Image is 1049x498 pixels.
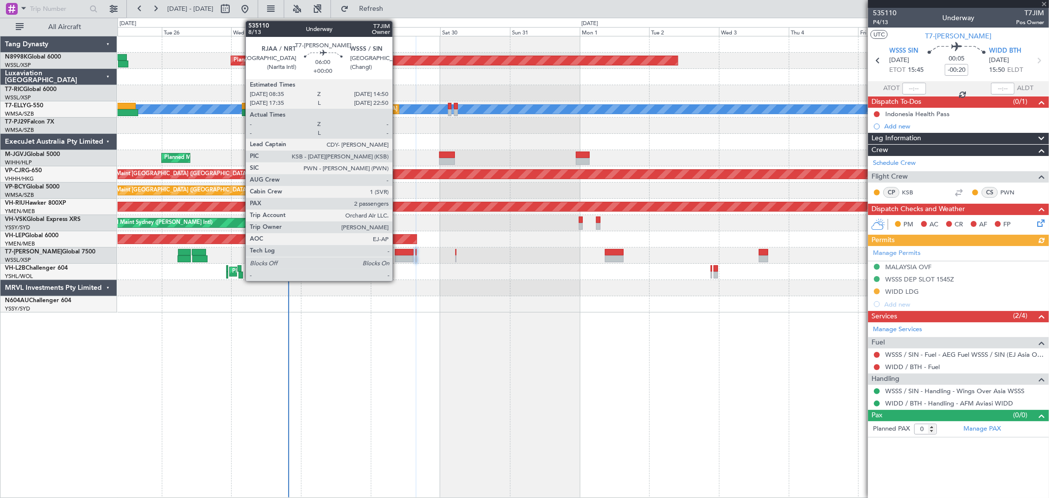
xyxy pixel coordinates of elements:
span: Crew [871,145,888,156]
a: YSSY/SYD [5,305,30,312]
div: Tue 26 [162,27,232,36]
a: M-JGVJGlobal 5000 [5,152,60,157]
span: CR [955,220,963,230]
div: Mon 25 [92,27,162,36]
a: VH-VSKGlobal Express XRS [5,217,81,222]
div: [DATE] [120,20,136,28]
span: Fuel [871,337,885,348]
a: Schedule Crew [873,158,916,168]
div: Thu 4 [789,27,859,36]
span: T7-PJ29 [5,119,27,125]
span: T7-ELLY [5,103,27,109]
div: Planned Maint [GEOGRAPHIC_DATA] ([GEOGRAPHIC_DATA] Intl) [94,183,259,198]
a: WSSS / SIN - Handling - Wings Over Asia WSSS [885,387,1024,395]
div: Sun 31 [510,27,580,36]
span: AC [929,220,938,230]
span: 00:05 [949,54,964,64]
a: T7-RICGlobal 6000 [5,87,57,93]
span: VP-CJR [5,168,25,174]
a: WIDD / BTH - Fuel [885,363,940,371]
a: VP-CJRG-650 [5,168,42,174]
span: (0/0) [1014,410,1028,420]
span: VH-VSK [5,217,27,222]
a: N8998KGlobal 6000 [5,54,61,60]
span: M-JGVJ [5,152,27,157]
span: WSSS SIN [890,46,919,56]
a: WIDD / BTH - Handling - AFM Aviasi WIDD [885,399,1013,407]
span: ELDT [1007,65,1023,75]
span: [DATE] - [DATE] [167,4,213,13]
div: Wed 27 [231,27,301,36]
span: T7-[PERSON_NAME] [926,31,992,41]
span: AF [979,220,987,230]
div: Indonesia Health Pass [885,110,950,118]
span: Handling [871,373,899,385]
a: T7-ELLYG-550 [5,103,43,109]
span: VH-L2B [5,265,26,271]
button: All Aircraft [11,19,107,35]
button: Refresh [336,1,395,17]
div: Planned Maint [GEOGRAPHIC_DATA] (Seletar) [234,53,349,68]
a: YSSY/SYD [5,224,30,231]
div: Planned Maint [GEOGRAPHIC_DATA] ([GEOGRAPHIC_DATA] Intl) [94,167,259,182]
div: Thu 28 [301,27,371,36]
div: Underway [943,13,975,24]
a: YMEN/MEB [5,208,35,215]
a: WMSA/SZB [5,191,34,199]
span: Leg Information [871,133,921,144]
div: Planned Maint [GEOGRAPHIC_DATA] (Halim Intl) [164,151,287,165]
span: P4/13 [873,18,897,27]
a: N604AUChallenger 604 [5,298,71,304]
a: YMEN/MEB [5,240,35,248]
div: Planned Maint [GEOGRAPHIC_DATA] (Sultan [PERSON_NAME] [PERSON_NAME] - Subang) [303,102,533,117]
a: VH-LEPGlobal 6000 [5,233,59,239]
span: N8998K [5,54,28,60]
span: ETOT [890,65,906,75]
span: Services [871,311,897,322]
a: Manage Services [873,325,922,335]
div: Planned Maint Sydney ([PERSON_NAME] Intl) [232,264,346,279]
div: Unplanned Maint Sydney ([PERSON_NAME] Intl) [91,216,212,230]
a: Manage PAX [963,424,1001,434]
span: VH-LEP [5,233,25,239]
a: VHHH/HKG [5,175,34,183]
a: T7-[PERSON_NAME]Global 7500 [5,249,95,255]
a: VH-L2BChallenger 604 [5,265,68,271]
a: KSB [902,188,924,197]
div: CS [982,187,998,198]
div: Wed 3 [719,27,789,36]
div: Sat 30 [440,27,510,36]
span: PM [903,220,913,230]
span: [DATE] [989,56,1009,65]
span: (0/1) [1014,96,1028,107]
span: Pax [871,410,882,421]
a: YSHL/WOL [5,273,33,280]
span: 15:45 [908,65,924,75]
a: WSSS / SIN - Fuel - AEG Fuel WSSS / SIN (EJ Asia Only) [885,350,1044,359]
div: Fri 5 [858,27,928,36]
div: Tue 2 [649,27,719,36]
span: N604AU [5,298,29,304]
a: VH-RIUHawker 800XP [5,200,66,206]
a: VP-BCYGlobal 5000 [5,184,60,190]
span: Refresh [351,5,392,12]
a: T7-PJ29Falcon 7X [5,119,54,125]
span: WIDD BTH [989,46,1021,56]
span: All Aircraft [26,24,104,31]
label: Planned PAX [873,424,910,434]
span: T7-[PERSON_NAME] [5,249,62,255]
div: CP [883,187,899,198]
a: WSSL/XSP [5,256,31,264]
a: PWN [1000,188,1022,197]
div: Mon 1 [580,27,650,36]
span: VP-BCY [5,184,26,190]
a: WMSA/SZB [5,126,34,134]
span: (2/4) [1014,311,1028,321]
span: Flight Crew [871,171,908,183]
div: Fri 29 [371,27,441,36]
span: Dispatch To-Dos [871,96,921,108]
span: VH-RIU [5,200,25,206]
a: WIHH/HLP [5,159,32,166]
span: ALDT [1017,84,1033,93]
span: Pos Owner [1016,18,1044,27]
